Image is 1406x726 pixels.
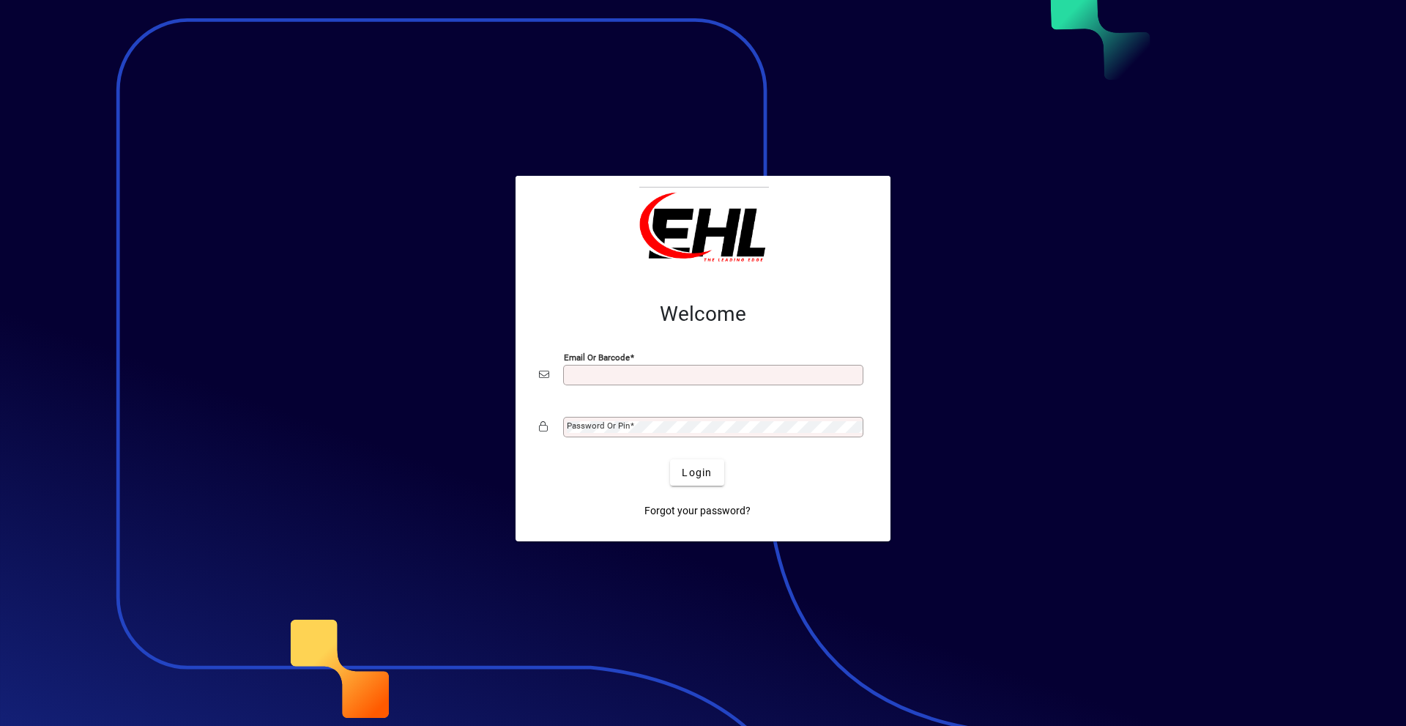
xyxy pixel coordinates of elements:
mat-label: Email or Barcode [564,352,630,363]
span: Forgot your password? [644,503,751,519]
span: Login [682,465,712,481]
h2: Welcome [539,302,867,327]
mat-label: Password or Pin [567,421,630,431]
button: Login [670,459,724,486]
a: Forgot your password? [639,497,756,524]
